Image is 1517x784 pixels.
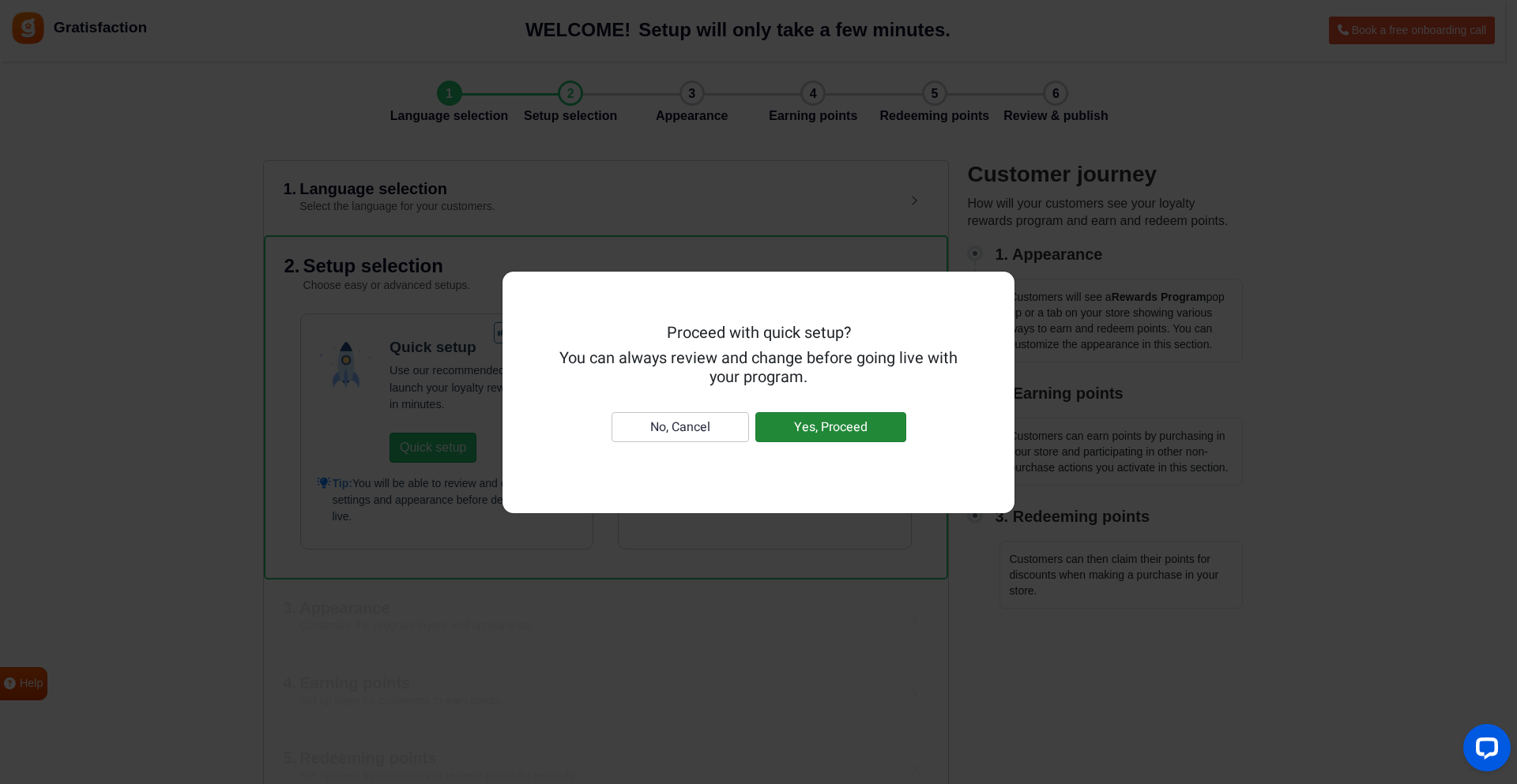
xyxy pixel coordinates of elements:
[1451,718,1517,784] iframe: LiveChat chat widget
[555,349,962,387] h5: You can always review and change before going live with your program.
[555,324,962,343] h5: Proceed with quick setup?
[612,412,749,442] button: No, Cancel
[755,412,906,442] button: Yes, Proceed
